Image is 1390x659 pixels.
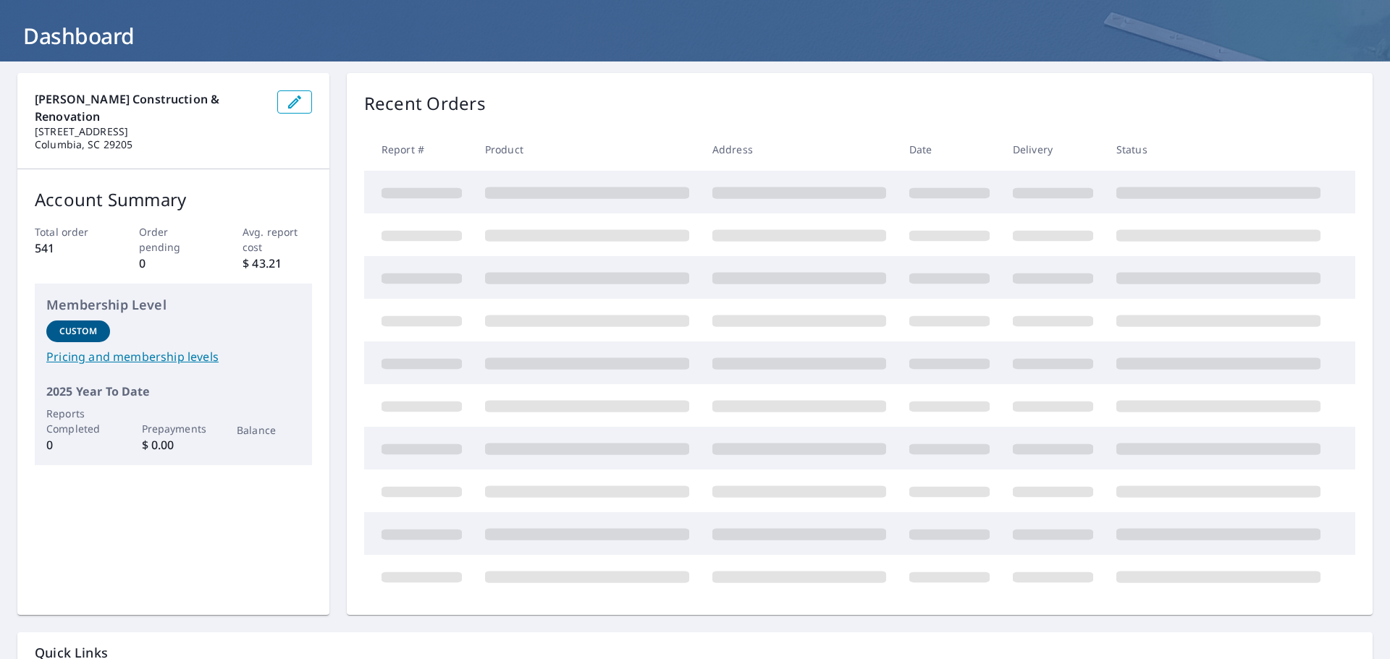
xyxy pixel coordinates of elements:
[35,125,266,138] p: [STREET_ADDRESS]
[473,128,701,171] th: Product
[59,325,97,338] p: Custom
[142,421,206,436] p: Prepayments
[898,128,1001,171] th: Date
[364,128,473,171] th: Report #
[1001,128,1105,171] th: Delivery
[139,224,208,255] p: Order pending
[243,255,312,272] p: $ 43.21
[17,21,1373,51] h1: Dashboard
[701,128,898,171] th: Address
[35,90,266,125] p: [PERSON_NAME] Construction & Renovation
[46,348,300,365] a: Pricing and membership levels
[35,239,104,257] p: 541
[46,436,110,454] p: 0
[139,255,208,272] p: 0
[35,187,312,213] p: Account Summary
[243,224,312,255] p: Avg. report cost
[35,138,266,151] p: Columbia, SC 29205
[46,383,300,400] p: 2025 Year To Date
[1105,128,1332,171] th: Status
[46,406,110,436] p: Reports Completed
[142,436,206,454] p: $ 0.00
[237,422,300,438] p: Balance
[364,90,486,116] p: Recent Orders
[35,224,104,239] p: Total order
[46,295,300,315] p: Membership Level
